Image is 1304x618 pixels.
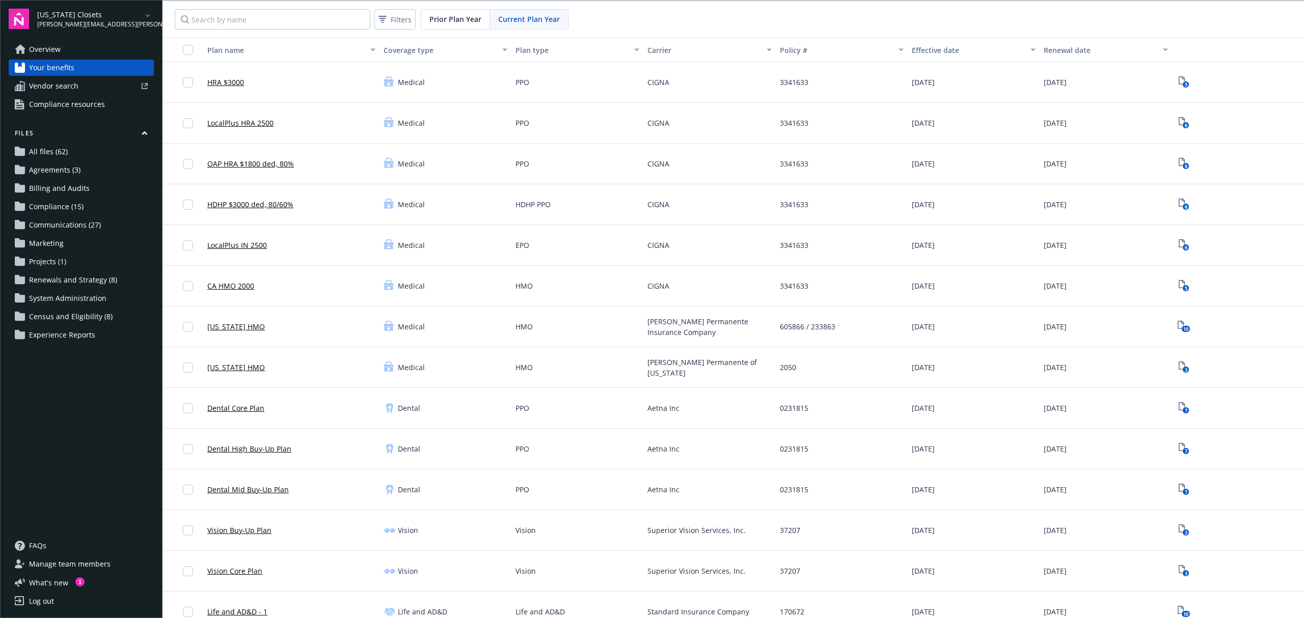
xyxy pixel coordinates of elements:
[1044,321,1067,332] span: [DATE]
[1044,240,1067,250] span: [DATE]
[9,199,154,215] a: Compliance (15)
[1044,199,1067,210] span: [DATE]
[37,20,142,29] span: [PERSON_NAME][EMAIL_ADDRESS][PERSON_NAME][DOMAIN_NAME]
[912,443,935,454] span: [DATE]
[9,290,154,306] a: System Administration
[398,321,425,332] span: Medical
[9,577,85,588] button: What's new1
[647,357,771,378] span: [PERSON_NAME] Permanente of [US_STATE]
[398,566,418,576] span: Vision
[183,403,193,413] input: Toggle Row Selected
[776,38,908,62] button: Policy #
[1176,359,1192,376] a: View Plan Documents
[912,566,935,576] span: [DATE]
[1044,77,1067,88] span: [DATE]
[515,158,529,169] span: PPO
[1185,448,1187,455] text: 7
[780,362,796,373] span: 2050
[1185,367,1187,373] text: 3
[1044,280,1067,291] span: [DATE]
[1176,563,1192,579] a: View Plan Documents
[183,240,193,250] input: Toggle Row Selected
[780,321,835,332] span: 605866 / 233863
[912,525,935,536] span: [DATE]
[1044,566,1067,576] span: [DATE]
[207,362,265,373] a: [US_STATE] HMO
[1176,278,1192,294] a: View Plan Documents
[1044,443,1067,454] span: [DATE]
[780,566,800,576] span: 37207
[1185,489,1187,495] text: 7
[183,159,193,169] input: Toggle Row Selected
[1176,441,1192,457] a: View Plan Documents
[515,403,529,413] span: PPO
[1176,319,1192,335] a: View Plan Documents
[912,158,935,169] span: [DATE]
[398,443,420,454] span: Dental
[1176,74,1192,91] span: View Plan Documents
[515,45,628,55] div: Plan type
[912,45,1024,55] div: Effective date
[1044,45,1156,55] div: Renewal date
[183,118,193,128] input: Toggle Row Selected
[647,443,680,454] span: Aetna Inc
[643,38,775,62] button: Carrier
[647,45,760,55] div: Carrier
[1185,407,1187,414] text: 7
[29,308,113,325] span: Census and Eligibility (8)
[515,525,536,536] span: Vision
[398,199,425,210] span: Medical
[29,96,105,113] span: Compliance resources
[9,96,154,113] a: Compliance resources
[9,272,154,288] a: Renewals and Strategy (8)
[374,9,416,30] button: Filters
[207,403,264,413] a: Dental Core Plan
[9,235,154,251] a: Marketing
[647,199,669,210] span: CIGNA
[647,525,746,536] span: Superior Vision Services, Inc.
[183,607,193,617] input: Toggle Row Selected
[1044,525,1067,536] span: [DATE]
[9,327,154,343] a: Experience Reports
[37,9,142,20] span: [US_STATE] Closets
[142,9,154,21] a: arrowDropDown
[647,280,669,291] span: CIGNA
[780,199,808,210] span: 3341633
[9,78,154,94] a: Vendor search
[1176,522,1192,539] span: View Plan Documents
[9,9,29,29] img: navigator-logo.svg
[912,199,935,210] span: [DATE]
[1185,122,1187,129] text: 6
[515,199,551,210] span: HDHP PPO
[1185,529,1187,536] text: 3
[207,606,267,617] a: Life and AD&D - 1
[207,484,289,495] a: Dental Mid Buy-Up Plan
[29,235,64,251] span: Marketing
[183,362,193,373] input: Toggle Row Selected
[207,158,294,169] a: OAP HRA $1800 ded, 80%
[1176,156,1192,172] span: View Plan Documents
[9,217,154,233] a: Communications (27)
[1044,403,1067,413] span: [DATE]
[1044,484,1067,495] span: [DATE]
[37,9,154,29] button: [US_STATE] Closets[PERSON_NAME][EMAIL_ADDRESS][PERSON_NAME][DOMAIN_NAME]arrowDropDown
[9,144,154,160] a: All files (62)
[29,272,117,288] span: Renewals and Strategy (8)
[515,77,529,88] span: PPO
[9,308,154,325] a: Census and Eligibility (8)
[780,403,808,413] span: 0231815
[29,162,80,178] span: Agreements (3)
[1185,244,1187,251] text: 6
[1176,196,1192,213] a: View Plan Documents
[912,118,935,128] span: [DATE]
[912,77,935,88] span: [DATE]
[175,9,370,30] input: Search by name
[647,118,669,128] span: CIGNA
[1176,482,1192,498] a: View Plan Documents
[9,162,154,178] a: Agreements (3)
[398,280,425,291] span: Medical
[29,556,111,572] span: Manage team members
[1176,237,1192,254] span: View Plan Documents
